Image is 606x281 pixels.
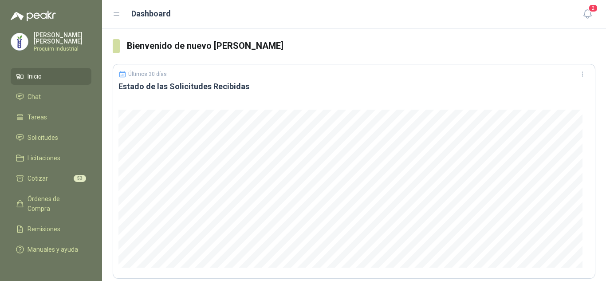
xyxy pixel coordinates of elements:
[127,39,595,53] h3: Bienvenido de nuevo [PERSON_NAME]
[34,32,91,44] p: [PERSON_NAME] [PERSON_NAME]
[28,133,58,142] span: Solicitudes
[11,109,91,126] a: Tareas
[28,194,83,214] span: Órdenes de Compra
[11,221,91,237] a: Remisiones
[588,4,598,12] span: 2
[11,129,91,146] a: Solicitudes
[11,68,91,85] a: Inicio
[34,46,91,51] p: Proquim Industrial
[579,6,595,22] button: 2
[11,88,91,105] a: Chat
[28,224,60,234] span: Remisiones
[11,11,56,21] img: Logo peakr
[128,71,167,77] p: Últimos 30 días
[118,81,590,92] h3: Estado de las Solicitudes Recibidas
[11,190,91,217] a: Órdenes de Compra
[11,150,91,166] a: Licitaciones
[28,174,48,183] span: Cotizar
[74,175,86,182] span: 53
[11,33,28,50] img: Company Logo
[11,170,91,187] a: Cotizar53
[28,245,78,254] span: Manuales y ayuda
[11,241,91,258] a: Manuales y ayuda
[28,112,47,122] span: Tareas
[28,71,42,81] span: Inicio
[28,92,41,102] span: Chat
[28,153,60,163] span: Licitaciones
[131,8,171,20] h1: Dashboard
